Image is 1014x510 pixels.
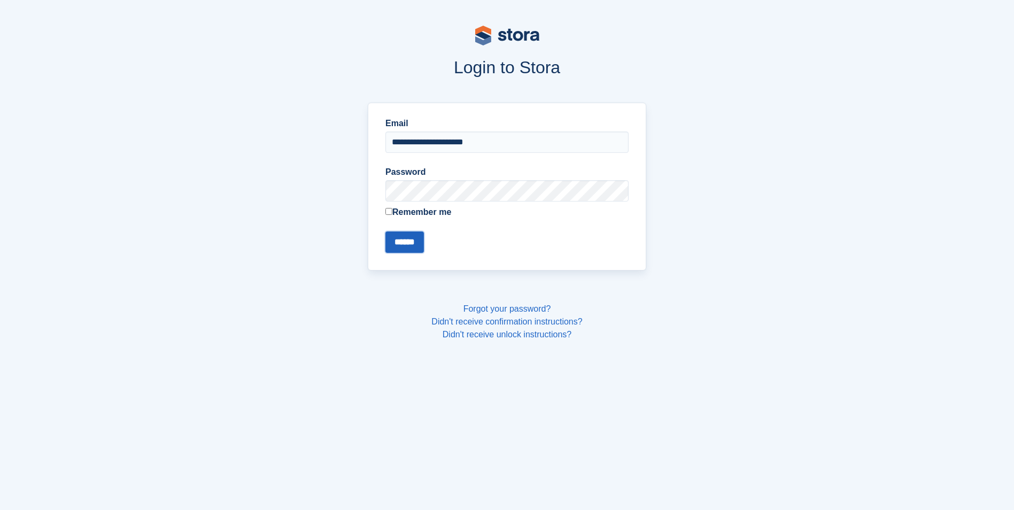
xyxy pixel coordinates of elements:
[463,304,551,313] a: Forgot your password?
[431,317,582,326] a: Didn't receive confirmation instructions?
[385,208,392,215] input: Remember me
[164,58,850,77] h1: Login to Stora
[475,26,539,45] img: stora-logo-53a41332b3708ae10de48c4981b4e9114cc0af31d8433b30ea865607fb682f29.svg
[385,206,629,219] label: Remember me
[443,330,571,339] a: Didn't receive unlock instructions?
[385,166,629,179] label: Password
[385,117,629,130] label: Email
